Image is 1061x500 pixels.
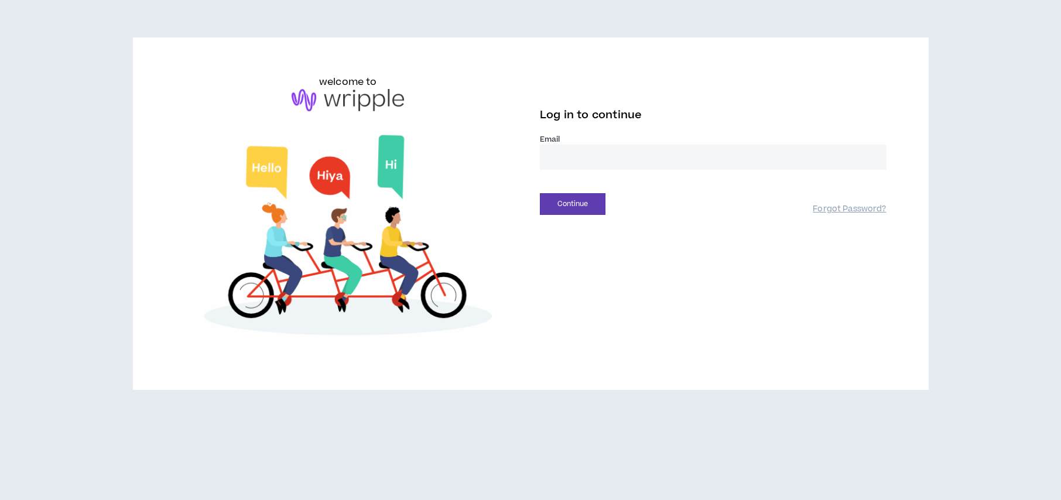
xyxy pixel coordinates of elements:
a: Forgot Password? [813,204,886,215]
h6: welcome to [319,75,377,89]
label: Email [540,134,887,145]
button: Continue [540,193,605,215]
img: Welcome to Wripple [175,123,522,352]
span: Log in to continue [540,108,642,122]
img: logo-brand.png [292,89,404,111]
